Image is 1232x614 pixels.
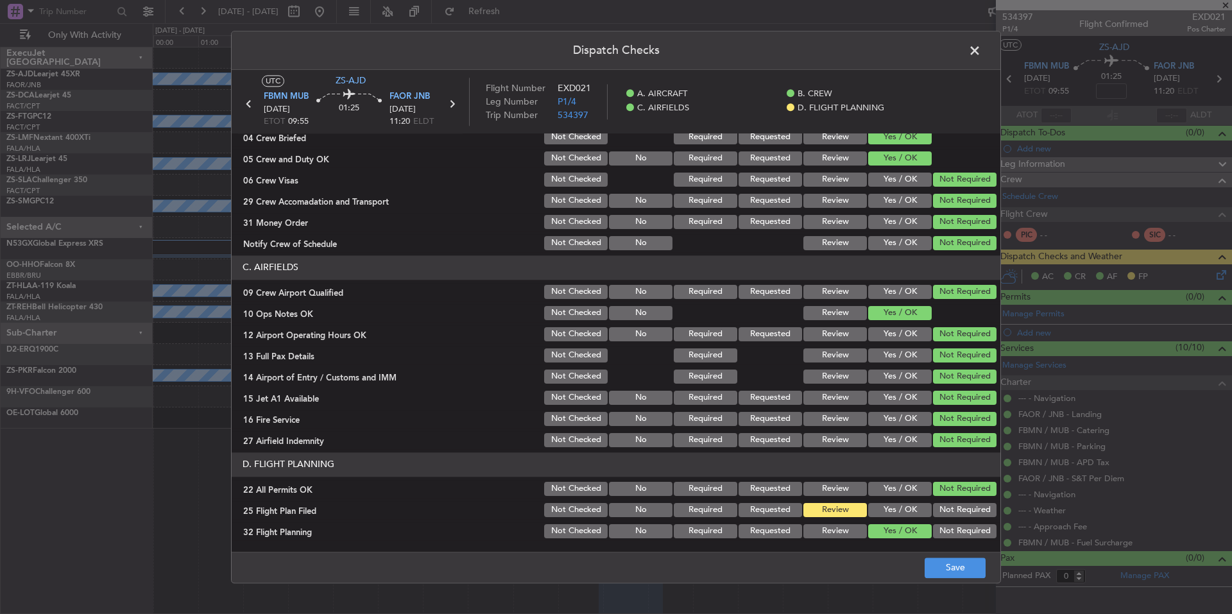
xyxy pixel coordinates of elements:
[933,285,997,299] button: Not Required
[933,236,997,250] button: Not Required
[933,194,997,208] button: Not Required
[933,524,997,538] button: Not Required
[933,173,997,187] button: Not Required
[232,31,1000,70] header: Dispatch Checks
[933,482,997,496] button: Not Required
[933,412,997,426] button: Not Required
[933,391,997,405] button: Not Required
[933,348,997,362] button: Not Required
[933,327,997,341] button: Not Required
[933,503,997,517] button: Not Required
[933,370,997,384] button: Not Required
[933,433,997,447] button: Not Required
[933,215,997,229] button: Not Required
